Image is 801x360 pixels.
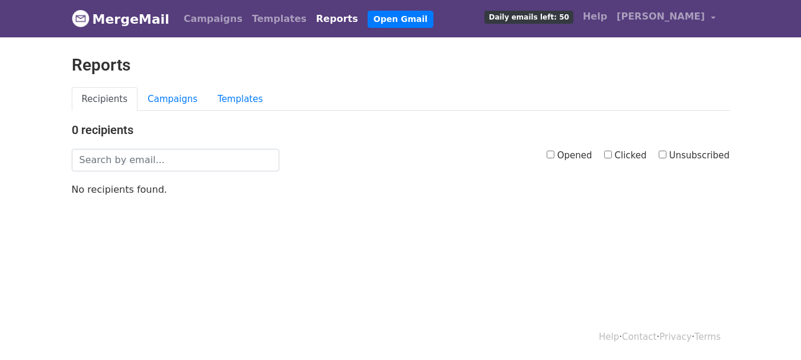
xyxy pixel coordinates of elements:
span: [PERSON_NAME] [617,9,705,24]
a: Terms [694,332,720,342]
h2: Reports [72,55,730,75]
a: Help [578,5,612,28]
a: Campaigns [179,7,247,31]
label: Opened [547,149,592,163]
a: Campaigns [138,87,208,111]
a: Reports [311,7,363,31]
p: No recipients found. [72,183,730,196]
a: Open Gmail [368,11,433,28]
input: Clicked [604,151,612,158]
a: Templates [208,87,273,111]
a: MergeMail [72,7,170,31]
a: Templates [247,7,311,31]
label: Clicked [604,149,647,163]
span: Daily emails left: 50 [484,11,573,24]
label: Unsubscribed [659,149,730,163]
input: Opened [547,151,554,158]
h4: 0 recipients [72,123,730,137]
a: Recipients [72,87,138,111]
a: Privacy [659,332,691,342]
a: Help [599,332,619,342]
a: Contact [622,332,656,342]
img: MergeMail logo [72,9,90,27]
a: Daily emails left: 50 [480,5,577,28]
input: Unsubscribed [659,151,666,158]
a: [PERSON_NAME] [612,5,720,33]
input: Search by email... [72,149,279,171]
